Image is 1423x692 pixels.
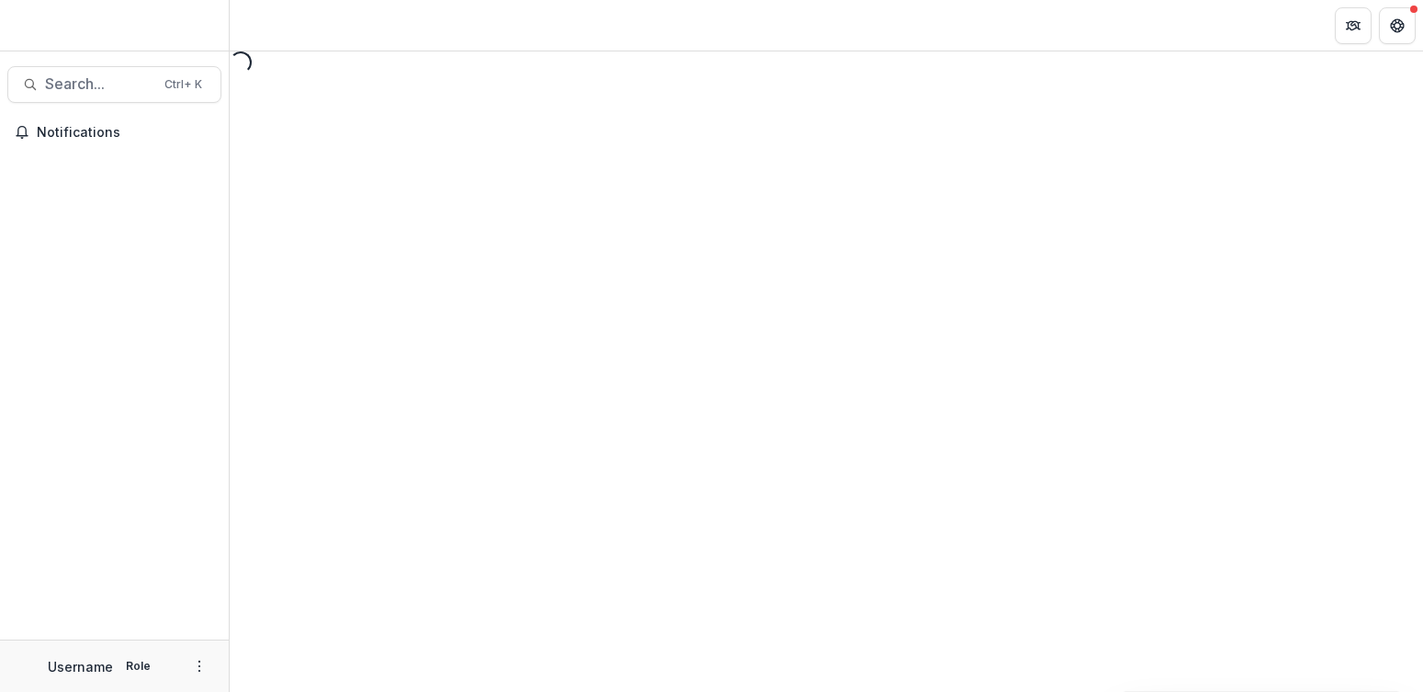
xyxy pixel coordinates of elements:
span: Search... [45,75,153,93]
p: Role [120,658,156,675]
button: Search... [7,66,221,103]
span: Notifications [37,125,214,141]
div: Ctrl + K [161,74,206,95]
button: Get Help [1379,7,1416,44]
button: Notifications [7,118,221,147]
p: Username [48,657,113,676]
button: More [188,655,210,677]
button: Partners [1335,7,1372,44]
